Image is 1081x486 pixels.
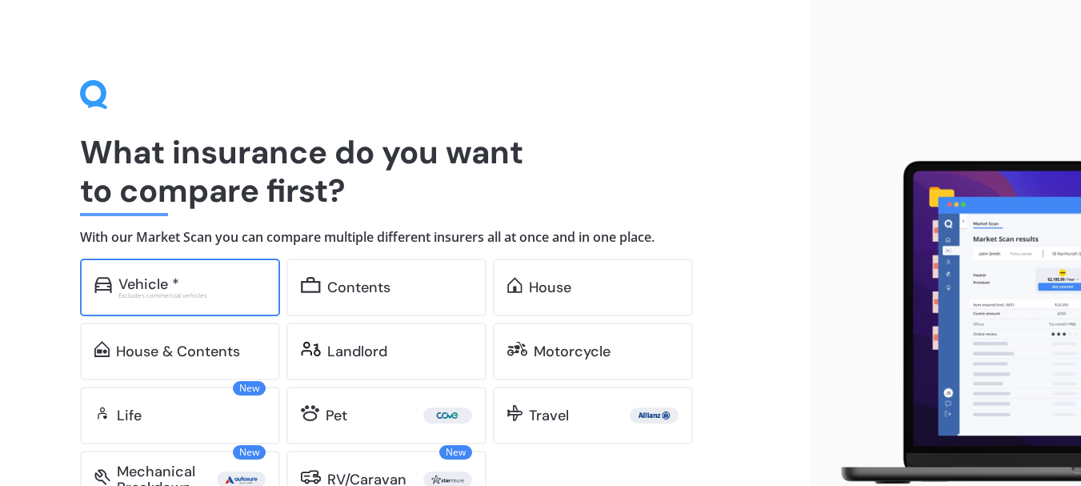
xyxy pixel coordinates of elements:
img: mbi.6615ef239df2212c2848.svg [94,469,110,485]
div: Travel [529,408,569,424]
h4: With our Market Scan you can compare multiple different insurers all at once and in one place. [80,229,731,246]
img: content.01f40a52572271636b6f.svg [301,277,321,293]
img: motorbike.c49f395e5a6966510904.svg [507,341,527,357]
div: Motorcycle [534,343,611,359]
img: life.f720d6a2d7cdcd3ad642.svg [94,405,110,421]
img: home.91c183c226a05b4dc763.svg [507,277,522,293]
img: home-and-contents.b802091223b8502ef2dd.svg [94,341,110,357]
div: House [529,279,571,295]
div: Life [117,408,142,424]
span: New [439,445,472,460]
div: Contents [327,279,390,295]
img: Cove.webp [426,408,469,424]
div: Vehicle * [118,276,179,292]
span: New [233,445,266,460]
img: travel.bdda8d6aa9c3f12c5fe2.svg [507,405,522,421]
a: Pet [286,387,486,444]
img: landlord.470ea2398dcb263567d0.svg [301,341,321,357]
span: New [233,381,266,396]
div: Landlord [327,343,387,359]
div: House & Contents [116,343,240,359]
img: pet.71f96884985775575a0d.svg [301,405,319,421]
img: rv.0245371a01b30db230af.svg [301,469,321,485]
div: Excludes commercial vehicles [118,292,266,299]
img: car.f15378c7a67c060ca3f3.svg [94,277,112,293]
h1: What insurance do you want to compare first? [80,133,731,210]
img: Allianz.webp [633,408,675,424]
div: Pet [326,408,347,424]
